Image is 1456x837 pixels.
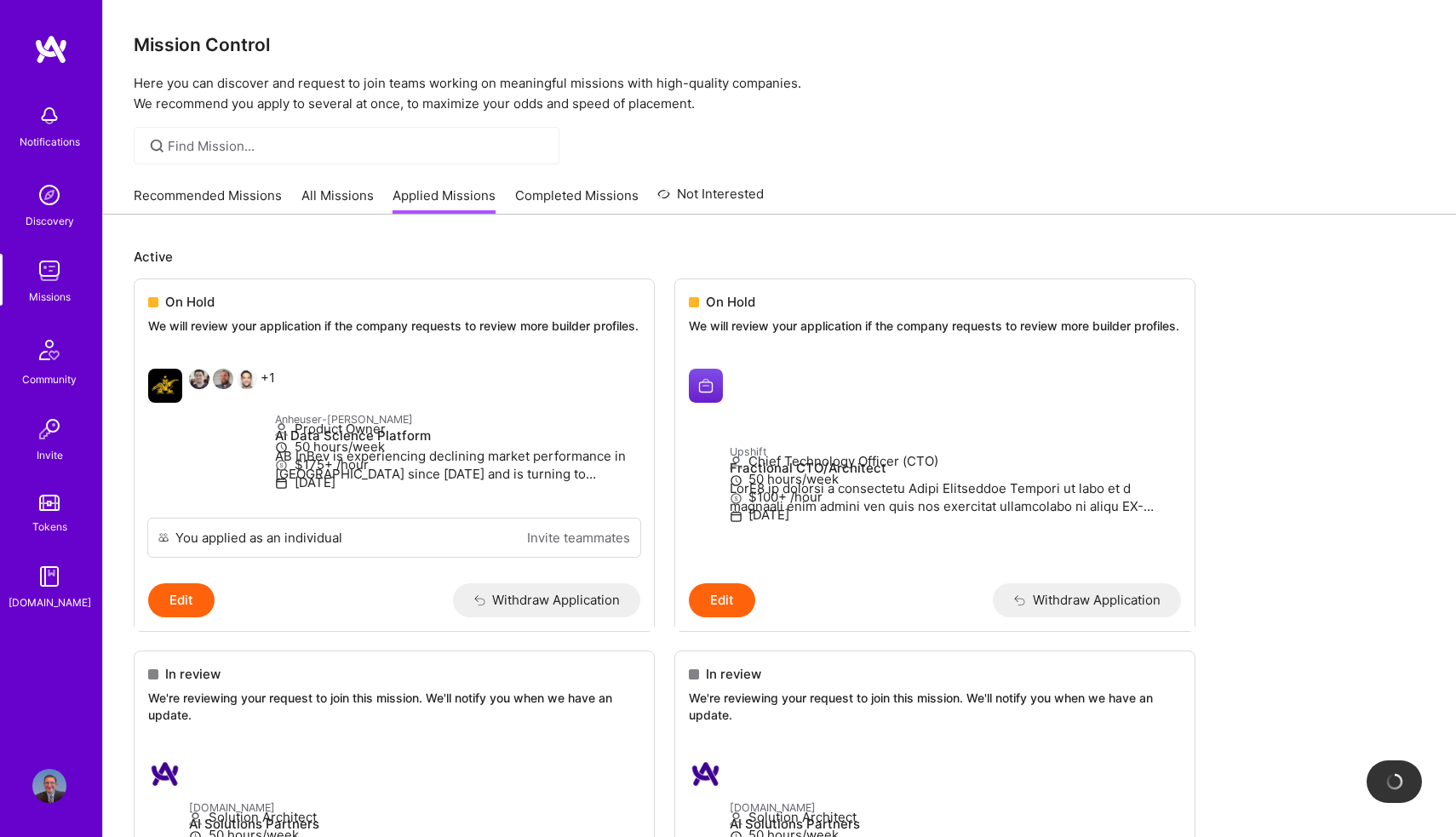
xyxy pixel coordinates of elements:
[675,355,1195,583] a: Upshift company logoUpshiftFractional CTO/ArchitectLorE8 ip dolorsi a consectetu Adipi Elitseddoe...
[730,492,742,505] i: icon MoneyGray
[689,583,755,617] button: Edit
[134,248,1425,266] p: Active
[275,473,640,491] p: [DATE]
[275,477,288,490] i: icon Calendar
[453,583,641,617] button: Withdraw Application
[148,690,640,723] p: We're reviewing your request to join this mission. We'll notify you when we have an update.
[134,73,1425,114] p: Here you can discover and request to join teams working on meaningful missions with high-quality ...
[730,474,742,487] i: icon Clock
[730,488,1181,506] p: $100+ /hour
[39,495,60,511] img: tokens
[1386,773,1403,790] img: loading
[29,288,71,306] div: Missions
[730,470,1181,488] p: 50 hours/week
[148,583,215,617] button: Edit
[706,665,761,683] span: In review
[165,293,215,311] span: On Hold
[26,212,74,230] div: Discovery
[32,254,66,288] img: teamwork
[275,441,288,454] i: icon Clock
[175,529,342,547] div: You applied as an individual
[689,369,723,403] img: Upshift company logo
[730,456,742,469] i: icon Applicant
[32,769,66,803] img: User Avatar
[275,456,640,473] p: $175+ /hour
[706,293,755,311] span: On Hold
[34,34,68,65] img: logo
[730,452,1181,470] p: Chief Technology Officer (CTO)
[237,369,257,389] img: Rob Shapiro
[134,186,282,215] a: Recommended Missions
[20,133,80,151] div: Notifications
[275,438,640,456] p: 50 hours/week
[689,757,723,791] img: A.Team company logo
[29,330,70,370] img: Community
[213,369,233,389] img: Theodore Van Rooy
[148,318,640,335] p: We will review your application if the company requests to review more builder profiles.
[301,186,374,215] a: All Missions
[135,355,654,518] a: Anheuser-Busch company logoEduardo LuttnerTheodore Van RooyRob Shapiro+1Anheuser-[PERSON_NAME]AI ...
[22,370,77,388] div: Community
[32,99,66,133] img: bell
[515,186,639,215] a: Completed Missions
[275,459,288,472] i: icon MoneyGray
[689,318,1181,335] p: We will review your application if the company requests to review more builder profiles.
[275,423,288,436] i: icon Applicant
[527,529,630,547] a: Invite teammates
[168,137,547,155] input: Find Mission...
[730,506,1181,524] p: [DATE]
[189,812,202,825] i: icon Applicant
[730,808,1181,826] p: Solution Architect
[165,665,221,683] span: In review
[134,34,1425,55] h3: Mission Control
[37,446,63,464] div: Invite
[32,412,66,446] img: Invite
[275,420,640,438] p: Product Owner
[189,808,640,826] p: Solution Architect
[730,510,742,523] i: icon Calendar
[9,593,91,611] div: [DOMAIN_NAME]
[147,136,167,156] i: icon SearchGrey
[32,178,66,212] img: discovery
[689,690,1181,723] p: We're reviewing your request to join this mission. We'll notify you when we have an update.
[148,369,182,403] img: Anheuser-Busch company logo
[28,769,71,803] a: User Avatar
[148,757,182,791] img: A.Team company logo
[993,583,1181,617] button: Withdraw Application
[730,812,742,825] i: icon Applicant
[32,518,67,536] div: Tokens
[32,559,66,593] img: guide book
[657,184,764,215] a: Not Interested
[393,186,496,215] a: Applied Missions
[189,369,209,389] img: Eduardo Luttner
[148,369,275,403] div: +1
